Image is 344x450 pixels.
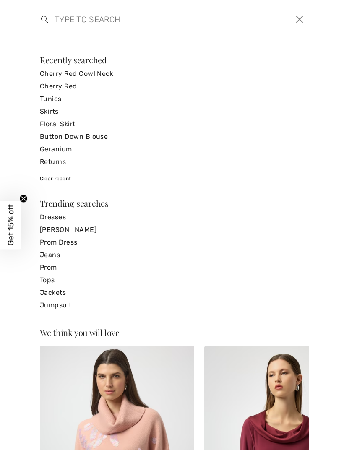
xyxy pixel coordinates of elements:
[40,93,304,105] a: Tunics
[19,194,28,203] button: Close teaser
[40,118,304,130] a: Floral Skirt
[40,224,304,236] a: [PERSON_NAME]
[40,249,304,261] a: Jeans
[40,327,120,338] span: We think you will love
[40,56,304,64] div: Recently searched
[40,130,304,143] a: Button Down Blouse
[40,68,304,80] a: Cherry Red Cowl Neck
[40,211,304,224] a: Dresses
[19,6,36,13] span: Help
[48,7,237,32] input: TYPE TO SEARCH
[40,236,304,249] a: Prom Dress
[6,205,16,246] span: Get 15% off
[40,286,304,299] a: Jackets
[41,16,48,23] img: search the website
[40,175,304,182] div: Clear recent
[40,156,304,168] a: Returns
[40,80,304,93] a: Cherry Red
[40,199,304,208] div: Trending searches
[40,143,304,156] a: Geranium
[40,105,304,118] a: Skirts
[40,274,304,286] a: Tops
[40,261,304,274] a: Prom
[293,13,306,26] button: Close
[40,299,304,312] a: Jumpsuit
